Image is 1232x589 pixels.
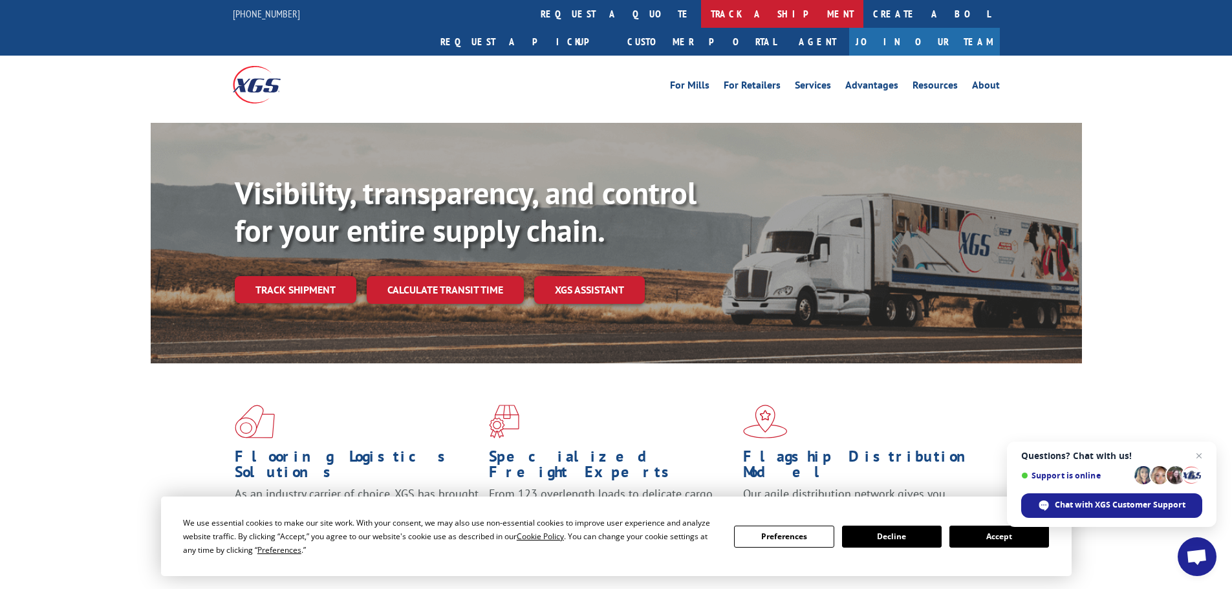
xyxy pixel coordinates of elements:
a: Resources [913,80,958,94]
span: Chat with XGS Customer Support [1021,493,1202,518]
button: Decline [842,526,942,548]
img: xgs-icon-flagship-distribution-model-red [743,405,788,438]
h1: Specialized Freight Experts [489,449,733,486]
span: Cookie Policy [517,531,564,542]
a: About [972,80,1000,94]
a: Customer Portal [618,28,786,56]
span: Questions? Chat with us! [1021,451,1202,461]
a: Request a pickup [431,28,618,56]
div: Cookie Consent Prompt [161,497,1072,576]
img: xgs-icon-focused-on-flooring-red [489,405,519,438]
a: Join Our Team [849,28,1000,56]
a: For Retailers [724,80,781,94]
span: Chat with XGS Customer Support [1055,499,1185,511]
span: As an industry carrier of choice, XGS has brought innovation and dedication to flooring logistics... [235,486,479,532]
a: [PHONE_NUMBER] [233,7,300,20]
p: From 123 overlength loads to delicate cargo, our experienced staff knows the best way to move you... [489,486,733,544]
div: We use essential cookies to make our site work. With your consent, we may also use non-essential ... [183,516,719,557]
a: Advantages [845,80,898,94]
a: Open chat [1178,537,1216,576]
span: Support is online [1021,471,1130,480]
b: Visibility, transparency, and control for your entire supply chain. [235,173,697,250]
h1: Flooring Logistics Solutions [235,449,479,486]
a: For Mills [670,80,709,94]
img: xgs-icon-total-supply-chain-intelligence-red [235,405,275,438]
button: Accept [949,526,1049,548]
span: Our agile distribution network gives you nationwide inventory management on demand. [743,486,981,517]
a: Services [795,80,831,94]
a: Agent [786,28,849,56]
span: Preferences [257,544,301,555]
a: Calculate transit time [367,276,524,304]
a: Track shipment [235,276,356,303]
a: XGS ASSISTANT [534,276,645,304]
button: Preferences [734,526,834,548]
h1: Flagship Distribution Model [743,449,988,486]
